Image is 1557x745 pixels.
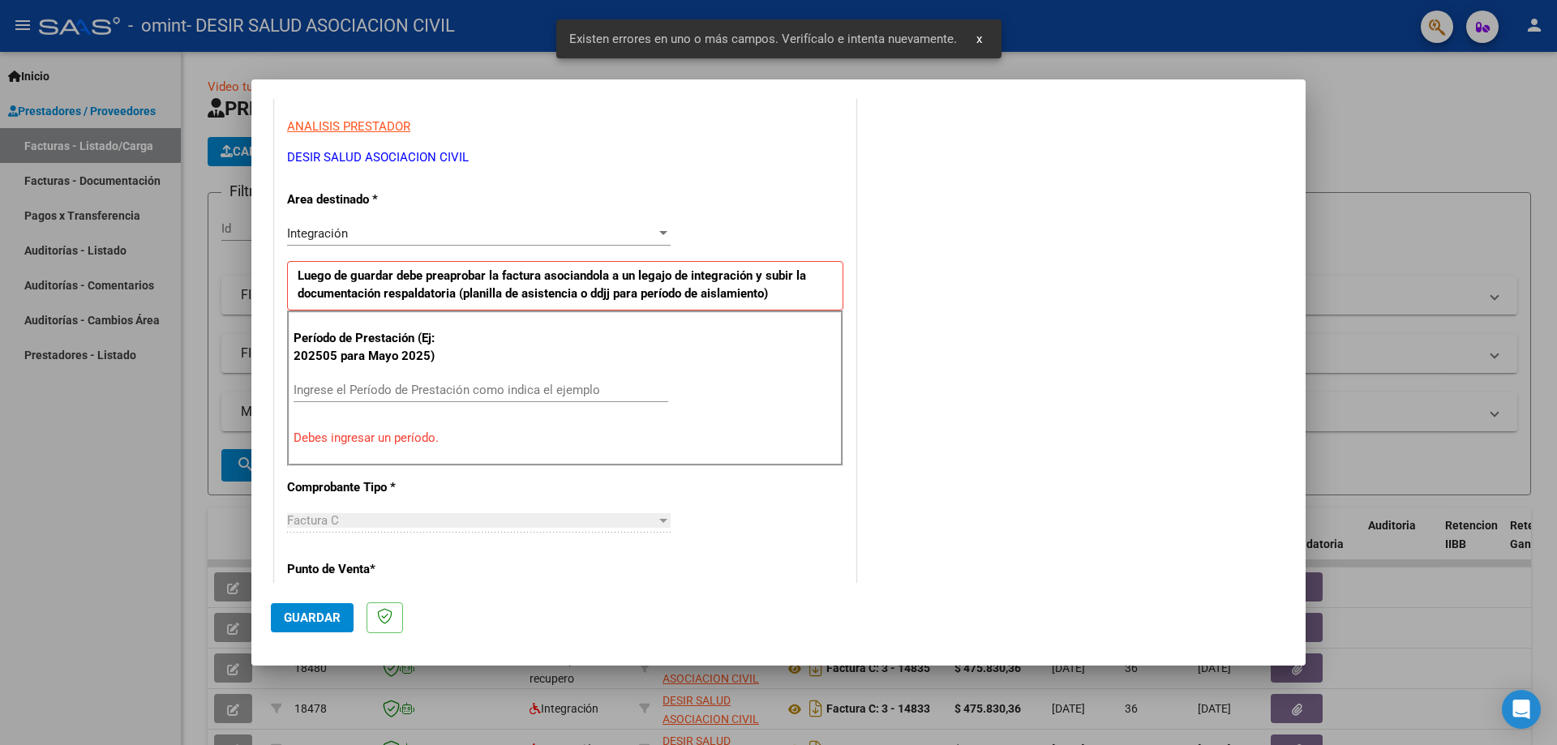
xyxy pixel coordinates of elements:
[1502,690,1541,729] div: Open Intercom Messenger
[298,268,806,302] strong: Luego de guardar debe preaprobar la factura asociandola a un legajo de integración y subir la doc...
[284,610,341,625] span: Guardar
[294,329,457,366] p: Período de Prestación (Ej: 202505 para Mayo 2025)
[287,513,339,528] span: Factura C
[569,31,957,47] span: Existen errores en uno o más campos. Verifícalo e intenta nuevamente.
[287,191,454,209] p: Area destinado *
[287,226,348,241] span: Integración
[976,32,982,46] span: x
[287,119,410,134] span: ANALISIS PRESTADOR
[271,603,354,632] button: Guardar
[287,478,454,497] p: Comprobante Tipo *
[963,24,995,54] button: x
[287,148,843,167] p: DESIR SALUD ASOCIACION CIVIL
[287,560,454,579] p: Punto de Venta
[294,429,837,447] p: Debes ingresar un período.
